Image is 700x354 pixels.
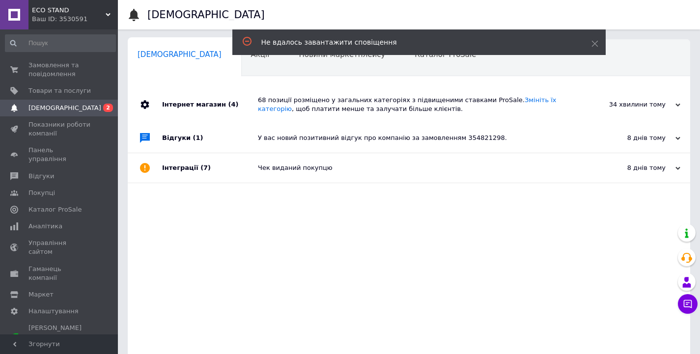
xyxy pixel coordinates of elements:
div: 34 хвилини тому [582,100,680,109]
span: Замовлення та повідомлення [28,61,91,79]
div: Чек виданий покупцю [258,163,582,172]
h1: [DEMOGRAPHIC_DATA] [147,9,265,21]
span: Каталог ProSale [28,205,82,214]
div: Не вдалось завантажити сповіщення [261,37,567,47]
span: (4) [228,101,238,108]
span: Показники роботи компанії [28,120,91,138]
div: Відгуки [162,123,258,153]
span: (1) [193,134,203,141]
span: 2 [103,104,113,112]
span: (7) [200,164,211,171]
span: Маркет [28,290,54,299]
div: 8 днів тому [582,134,680,142]
span: [DEMOGRAPHIC_DATA] [28,104,101,112]
span: Панель управління [28,146,91,163]
input: Пошук [5,34,116,52]
span: Аналітика [28,222,62,231]
div: У вас новий позитивний відгук про компанію за замовленням 354821298. [258,134,582,142]
span: [DEMOGRAPHIC_DATA] [138,50,222,59]
div: Ваш ID: 3530591 [32,15,118,24]
button: Чат з покупцем [678,294,698,314]
span: Управління сайтом [28,239,91,256]
span: Відгуки [28,172,54,181]
span: ECO STAND [32,6,106,15]
span: Товари та послуги [28,86,91,95]
span: Покупці [28,189,55,197]
div: Інтеграції [162,153,258,183]
div: 68 позиції розміщено у загальних категоріях з підвищеними ставками ProSale. , щоб платити менше т... [258,96,582,113]
div: Інтернет магазин [162,86,258,123]
span: [PERSON_NAME] та рахунки [28,324,91,351]
span: Налаштування [28,307,79,316]
span: Гаманець компанії [28,265,91,282]
div: 8 днів тому [582,163,680,172]
a: Змініть їх категорію [258,96,557,112]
